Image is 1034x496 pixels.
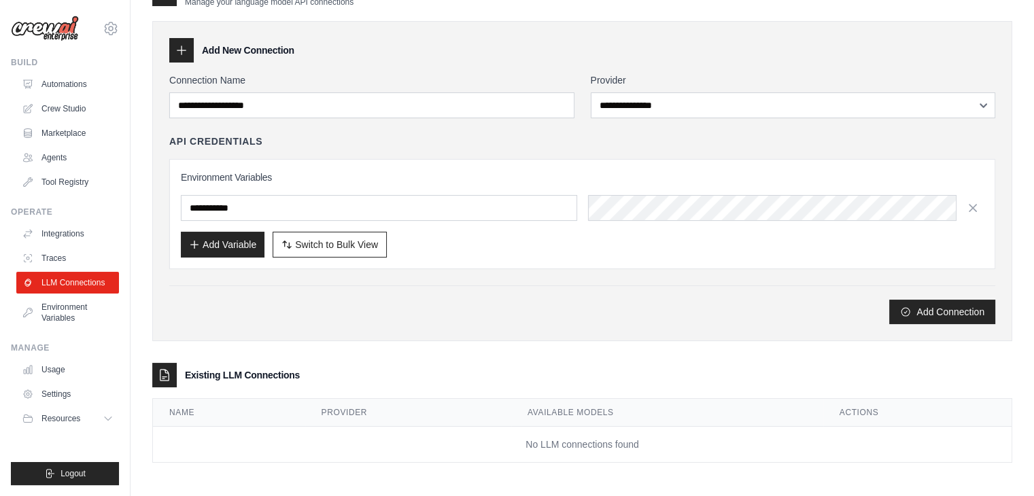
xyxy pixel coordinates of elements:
[16,147,119,169] a: Agents
[16,296,119,329] a: Environment Variables
[889,300,995,324] button: Add Connection
[153,399,305,427] th: Name
[169,73,574,87] label: Connection Name
[11,57,119,68] div: Build
[41,413,80,424] span: Resources
[16,383,119,405] a: Settings
[16,73,119,95] a: Automations
[11,207,119,217] div: Operate
[305,399,511,427] th: Provider
[153,427,1012,463] td: No LLM connections found
[16,223,119,245] a: Integrations
[295,238,378,251] span: Switch to Bulk View
[11,16,79,41] img: Logo
[273,232,387,258] button: Switch to Bulk View
[185,368,300,382] h3: Existing LLM Connections
[181,171,984,184] h3: Environment Variables
[16,122,119,144] a: Marketplace
[181,232,264,258] button: Add Variable
[61,468,86,479] span: Logout
[16,171,119,193] a: Tool Registry
[16,247,119,269] a: Traces
[511,399,823,427] th: Available Models
[16,272,119,294] a: LLM Connections
[16,359,119,380] a: Usage
[11,462,119,485] button: Logout
[169,135,262,148] h4: API Credentials
[11,342,119,353] div: Manage
[16,408,119,429] button: Resources
[591,73,996,87] label: Provider
[16,98,119,120] a: Crew Studio
[823,399,1012,427] th: Actions
[202,43,294,57] h3: Add New Connection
